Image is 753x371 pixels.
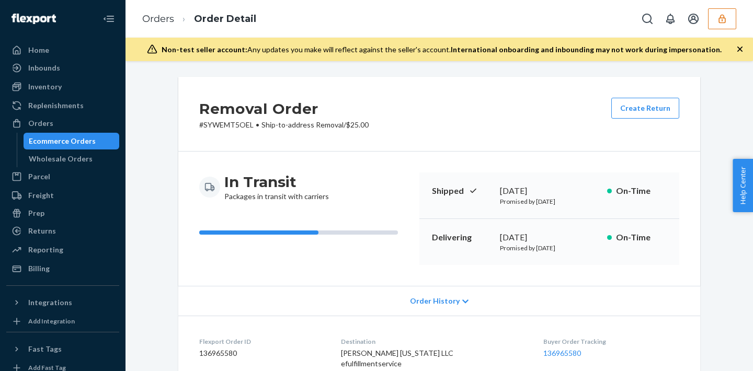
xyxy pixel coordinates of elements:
dd: 136965580 [199,348,324,358]
a: Returns [6,223,119,239]
div: Inventory [28,82,62,92]
button: Integrations [6,294,119,311]
div: Inbounds [28,63,60,73]
h2: Removal Order [199,98,369,120]
dt: Flexport Order ID [199,337,324,346]
div: Billing [28,263,50,274]
a: Billing [6,260,119,277]
div: [DATE] [500,231,599,244]
div: Wholesale Orders [29,154,93,164]
div: Prep [28,208,44,218]
div: Freight [28,190,54,201]
button: Open Search Box [637,8,658,29]
button: Help Center [733,159,753,212]
a: Inbounds [6,60,119,76]
a: Inventory [6,78,119,95]
div: Parcel [28,171,50,182]
a: Wholesale Orders [24,150,120,167]
a: Ecommerce Orders [24,133,120,149]
p: Promised by [DATE] [500,244,599,252]
span: Order History [410,296,460,306]
ol: breadcrumbs [134,4,265,34]
div: Ecommerce Orders [29,136,96,146]
p: Promised by [DATE] [500,197,599,206]
a: Parcel [6,168,119,185]
img: Flexport logo [12,14,56,24]
a: Freight [6,187,119,204]
a: Orders [142,13,174,25]
div: Integrations [28,297,72,308]
button: Create Return [611,98,679,119]
button: Close Navigation [98,8,119,29]
dt: Buyer Order Tracking [543,337,679,346]
p: On-Time [616,231,667,244]
a: Order Detail [194,13,256,25]
a: Orders [6,115,119,132]
iframe: Opens a widget where you can chat to one of our agents [685,340,743,366]
div: Replenishments [28,100,84,111]
dt: Destination [341,337,527,346]
div: Reporting [28,245,63,255]
button: Fast Tags [6,341,119,357]
div: Fast Tags [28,344,62,354]
a: Home [6,42,119,59]
a: Add Integration [6,315,119,328]
a: 136965580 [543,349,581,357]
div: Packages in transit with carriers [224,172,329,202]
span: • [256,120,259,129]
button: Open notifications [660,8,681,29]
p: Shipped [432,185,492,197]
p: # SYWEMT5OEL / $25.00 [199,120,369,130]
p: Delivering [432,231,492,244]
span: Ship-to-address Removal [261,120,344,129]
div: Returns [28,226,56,236]
div: Home [28,45,49,55]
span: International onboarding and inbounding may not work during impersonation. [451,45,722,54]
div: Add Integration [28,317,75,326]
div: Orders [28,118,53,129]
a: Replenishments [6,97,119,114]
a: Prep [6,205,119,222]
span: Non-test seller account: [162,45,247,54]
div: Any updates you make will reflect against the seller's account. [162,44,722,55]
button: Open account menu [683,8,704,29]
a: Reporting [6,241,119,258]
p: On-Time [616,185,667,197]
div: [DATE] [500,185,599,197]
h3: In Transit [224,172,329,191]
